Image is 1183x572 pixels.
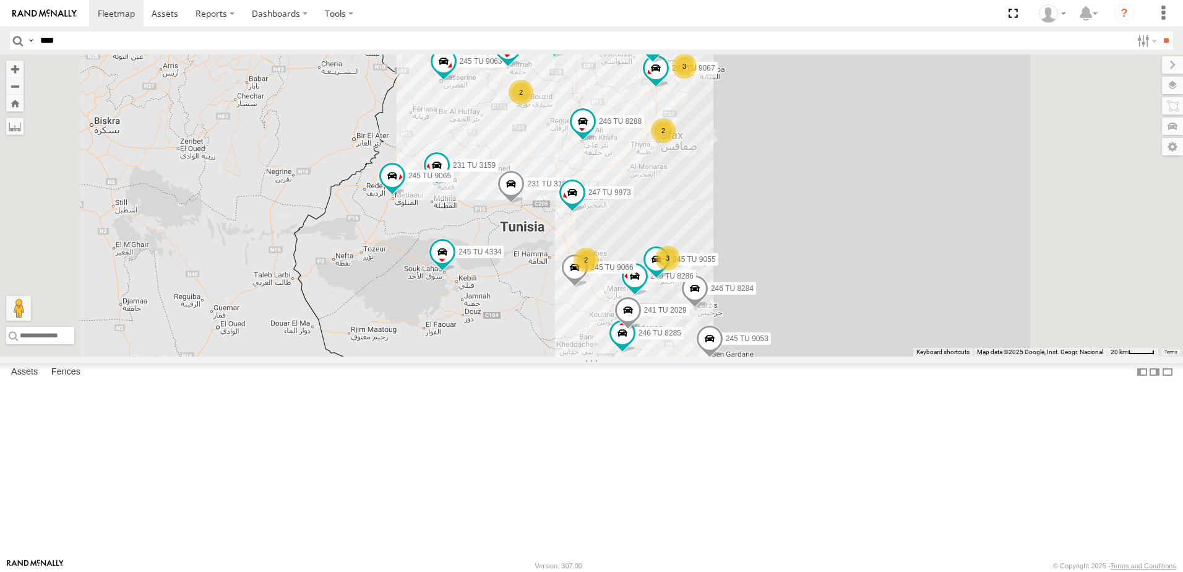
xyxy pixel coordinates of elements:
[509,80,533,105] div: 2
[1114,4,1134,24] i: ?
[1035,4,1070,23] div: Nejah Benkhalifa
[1161,363,1174,381] label: Hide Summary Table
[672,64,715,73] span: 245 TU 9067
[6,77,24,95] button: Zoom out
[458,248,501,256] span: 245 TU 4334
[1148,363,1161,381] label: Dock Summary Table to the Right
[12,9,77,18] img: rand-logo.svg
[673,256,715,264] span: 245 TU 9055
[1107,348,1158,357] button: Map Scale: 20 km per 39 pixels
[711,285,754,293] span: 246 TU 8284
[591,263,634,272] span: 245 TU 9066
[6,118,24,135] label: Measure
[26,32,36,50] label: Search Query
[1162,138,1183,155] label: Map Settings
[574,248,598,272] div: 2
[527,180,570,188] span: 231 TU 3163
[1164,350,1177,355] a: Terms (opens in new tab)
[644,306,687,314] span: 241 TU 2029
[599,118,642,126] span: 246 TU 8288
[7,560,64,572] a: Visit our Website
[639,329,681,337] span: 246 TU 8285
[977,349,1103,355] span: Map data ©2025 Google, Inst. Geogr. Nacional
[6,95,24,111] button: Zoom Home
[588,188,631,197] span: 247 TU 9973
[651,118,676,143] div: 2
[45,363,87,381] label: Fences
[6,61,24,77] button: Zoom in
[6,296,31,321] button: Drag Pegman onto the map to open Street View
[1132,32,1159,50] label: Search Filter Options
[535,562,582,570] div: Version: 307.00
[1136,363,1148,381] label: Dock Summary Table to the Left
[672,54,697,79] div: 3
[460,57,502,66] span: 245 TU 9063
[1111,349,1128,355] span: 20 km
[453,161,496,170] span: 231 TU 3159
[655,246,680,271] div: 3
[5,363,44,381] label: Assets
[1111,562,1176,570] a: Terms and Conditions
[1053,562,1176,570] div: © Copyright 2025 -
[916,348,970,357] button: Keyboard shortcuts
[408,171,451,180] span: 245 TU 9065
[726,334,768,343] span: 245 TU 9053
[651,272,694,281] span: 246 TU 8286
